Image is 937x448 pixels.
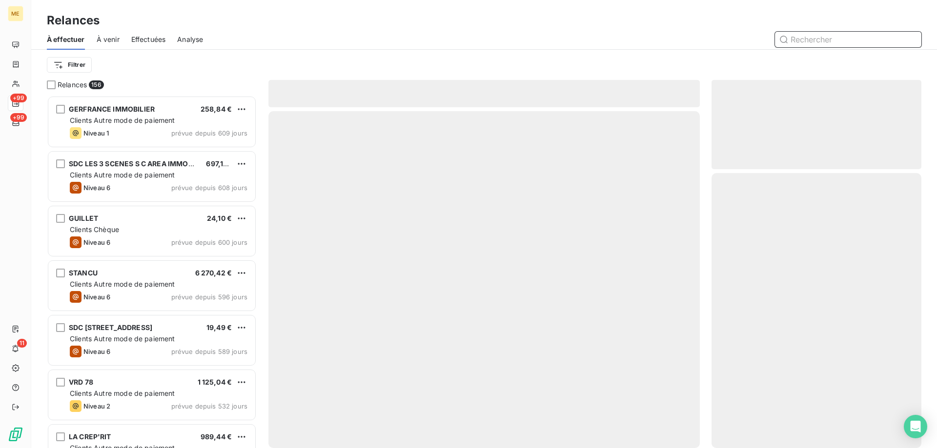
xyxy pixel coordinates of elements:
[69,269,98,277] span: STANCU
[207,214,232,222] span: 24,10 €
[10,113,27,122] span: +99
[171,293,247,301] span: prévue depuis 596 jours
[70,280,175,288] span: Clients Autre mode de paiement
[83,238,110,246] span: Niveau 6
[195,269,232,277] span: 6 270,42 €
[69,378,93,386] span: VRD 78
[83,348,110,355] span: Niveau 6
[904,415,927,438] div: Open Intercom Messenger
[69,432,111,441] span: LA CREP'RIT
[198,378,232,386] span: 1 125,04 €
[17,339,27,348] span: 11
[171,402,247,410] span: prévue depuis 532 jours
[70,225,119,234] span: Clients Chèque
[58,80,87,90] span: Relances
[89,80,103,89] span: 156
[47,12,100,29] h3: Relances
[69,159,209,168] span: SDC LES 3 SCENES S C AREA IMMOBILIER
[69,323,152,331] span: SDC [STREET_ADDRESS]
[83,184,110,192] span: Niveau 6
[83,129,109,137] span: Niveau 1
[69,214,98,222] span: GUILLET
[8,427,23,442] img: Logo LeanPay
[70,389,175,397] span: Clients Autre mode de paiement
[47,57,92,73] button: Filtrer
[10,94,27,102] span: +99
[97,35,120,44] span: À venir
[201,105,232,113] span: 258,84 €
[201,432,232,441] span: 989,44 €
[83,293,110,301] span: Niveau 6
[47,35,85,44] span: À effectuer
[171,348,247,355] span: prévue depuis 589 jours
[70,116,175,124] span: Clients Autre mode de paiement
[171,184,247,192] span: prévue depuis 608 jours
[70,171,175,179] span: Clients Autre mode de paiement
[206,323,232,331] span: 19,49 €
[47,96,257,448] div: grid
[775,32,921,47] input: Rechercher
[83,402,110,410] span: Niveau 2
[8,6,23,21] div: ME
[69,105,155,113] span: GERFRANCE IMMOBILIER
[171,129,247,137] span: prévue depuis 609 jours
[171,238,247,246] span: prévue depuis 600 jours
[70,334,175,343] span: Clients Autre mode de paiement
[131,35,166,44] span: Effectuées
[177,35,203,44] span: Analyse
[206,159,234,168] span: 697,12 €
